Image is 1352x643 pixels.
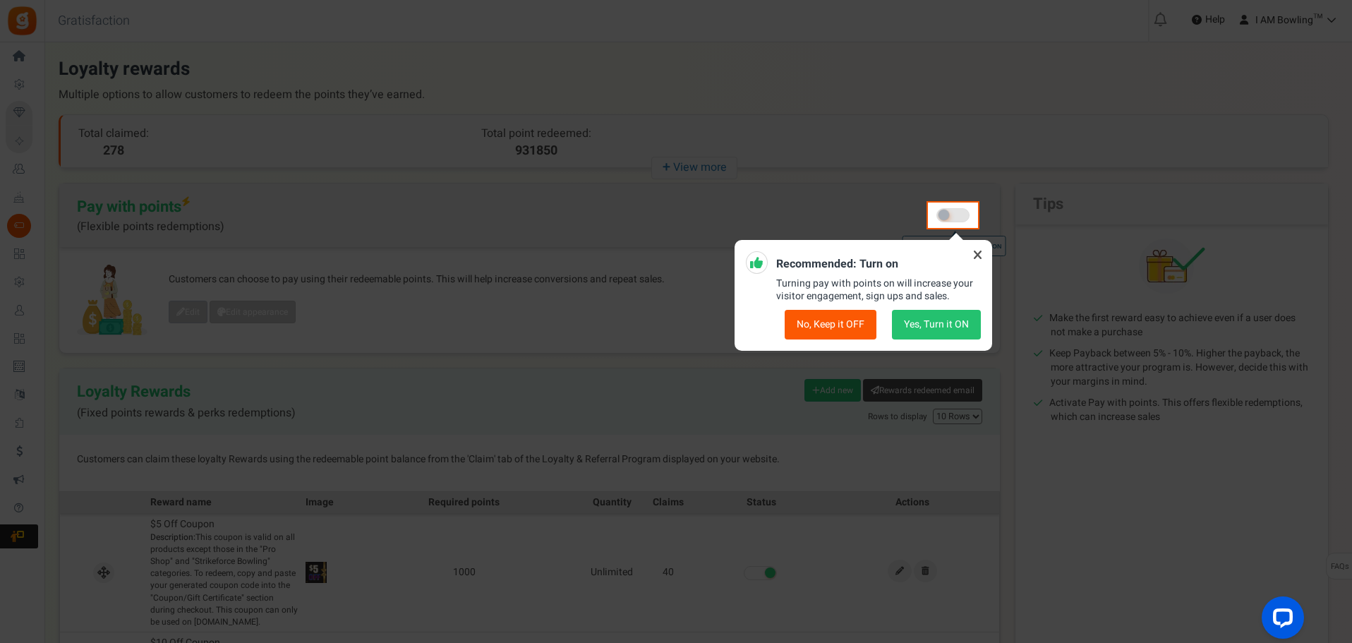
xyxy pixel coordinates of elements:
p: Turning pay with points on will increase your visitor engagement, sign ups and sales. [776,277,981,303]
button: No, Keep it OFF [785,310,876,339]
h5: Recommended: Turn on [776,258,981,271]
button: Yes, Turn it ON [892,310,981,339]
